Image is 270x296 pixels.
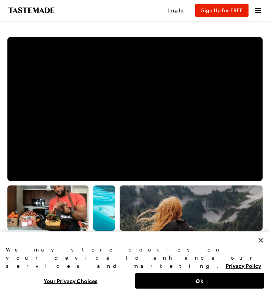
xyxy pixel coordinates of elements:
[7,7,56,13] a: To Tastemade Home Page
[195,4,249,17] button: Sign Up for FREE
[161,7,191,14] button: Log In
[6,273,135,289] button: Your Privacy Choices
[253,232,269,249] button: Close
[253,6,263,15] button: Open menu
[6,246,264,270] div: We may store cookies on your device to enhance our services and marketing.
[201,7,243,13] span: Sign Up for FREE
[168,7,184,13] span: Log In
[226,262,261,269] a: More information about your privacy, opens in a new tab
[7,37,263,181] video-js: Video Player
[6,246,264,289] div: Privacy
[135,273,264,289] button: Ok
